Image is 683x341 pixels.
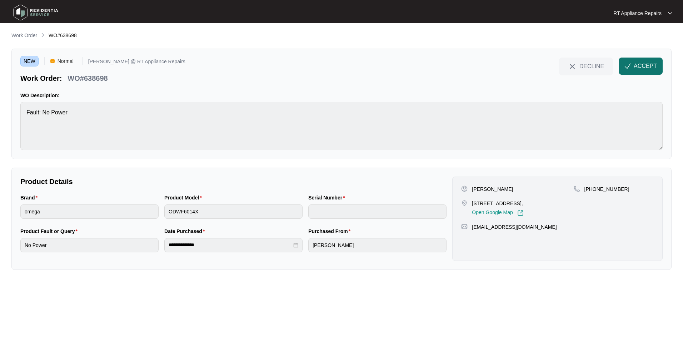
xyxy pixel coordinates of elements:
img: chevron-right [40,32,46,38]
p: Work Order: [20,73,62,83]
input: Product Fault or Query [20,238,159,252]
input: Serial Number [308,204,447,219]
img: Vercel Logo [50,59,55,63]
p: WO Description: [20,92,663,99]
p: Work Order [11,32,37,39]
img: residentia service logo [11,2,61,23]
p: [EMAIL_ADDRESS][DOMAIN_NAME] [472,223,557,231]
label: Purchased From [308,228,353,235]
img: user-pin [461,186,468,192]
input: Date Purchased [169,241,292,249]
span: DECLINE [579,62,604,70]
p: [PERSON_NAME] [472,186,513,193]
button: close-IconDECLINE [559,58,613,75]
label: Brand [20,194,40,201]
span: NEW [20,56,39,66]
span: ACCEPT [634,62,657,70]
button: check-IconACCEPT [619,58,663,75]
p: RT Appliance Repairs [613,10,662,17]
span: Normal [55,56,76,66]
input: Product Model [164,204,303,219]
label: Date Purchased [164,228,208,235]
label: Product Fault or Query [20,228,80,235]
span: WO#638698 [49,33,77,38]
p: Product Details [20,177,447,187]
img: check-Icon [624,63,631,69]
label: Product Model [164,194,205,201]
img: map-pin [461,223,468,230]
a: Work Order [10,32,39,40]
label: Serial Number [308,194,348,201]
p: [STREET_ADDRESS], [472,200,523,207]
img: Link-External [517,210,524,216]
a: Open Google Map [472,210,523,216]
img: close-Icon [568,62,577,71]
p: [PHONE_NUMBER] [584,186,629,193]
img: map-pin [574,186,580,192]
p: [PERSON_NAME] @ RT Appliance Repairs [88,59,185,66]
p: WO#638698 [68,73,108,83]
textarea: Fault: No Power [20,102,663,150]
input: Purchased From [308,238,447,252]
input: Brand [20,204,159,219]
img: map-pin [461,200,468,206]
img: dropdown arrow [668,11,672,15]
